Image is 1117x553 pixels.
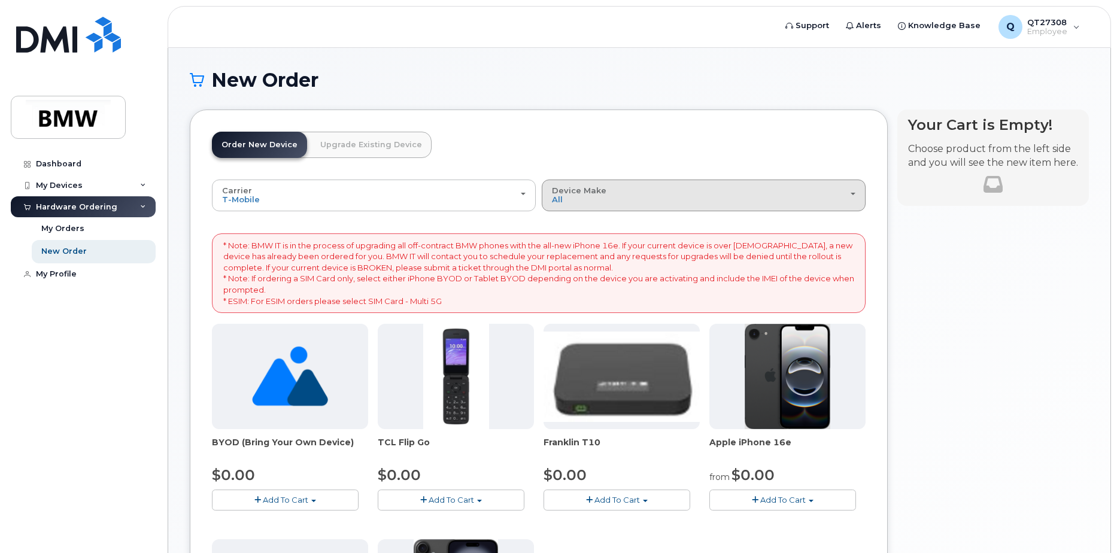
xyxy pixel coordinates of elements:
button: Add To Cart [709,490,856,511]
a: Order New Device [212,132,307,158]
span: $0.00 [731,466,775,484]
div: BYOD (Bring Your Own Device) [212,436,368,460]
button: Device Make All [542,180,866,211]
span: Device Make [552,186,606,195]
span: Carrier [222,186,252,195]
img: t10.jpg [544,332,700,422]
span: Add To Cart [594,495,640,505]
p: Choose product from the left side and you will see the new item here. [908,142,1078,170]
span: Add To Cart [263,495,308,505]
span: $0.00 [212,466,255,484]
img: TCL_FLIP_MODE.jpg [423,324,489,429]
img: no_image_found-2caef05468ed5679b831cfe6fc140e25e0c280774317ffc20a367ab7fd17291e.png [252,324,328,429]
span: $0.00 [378,466,421,484]
button: Add To Cart [212,490,359,511]
iframe: Messenger Launcher [1065,501,1108,544]
a: Upgrade Existing Device [311,132,432,158]
span: Add To Cart [429,495,474,505]
button: Carrier T-Mobile [212,180,536,211]
p: * Note: BMW IT is in the process of upgrading all off-contract BMW phones with the all-new iPhone... [223,240,854,306]
span: Add To Cart [760,495,806,505]
button: Add To Cart [544,490,690,511]
div: Franklin T10 [544,436,700,460]
div: Apple iPhone 16e [709,436,866,460]
small: from [709,472,730,482]
h4: Your Cart is Empty! [908,117,1078,133]
span: All [552,195,563,204]
h1: New Order [190,69,1089,90]
span: T-Mobile [222,195,260,204]
img: iphone16e.png [745,324,831,429]
div: TCL Flip Go [378,436,534,460]
span: $0.00 [544,466,587,484]
button: Add To Cart [378,490,524,511]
